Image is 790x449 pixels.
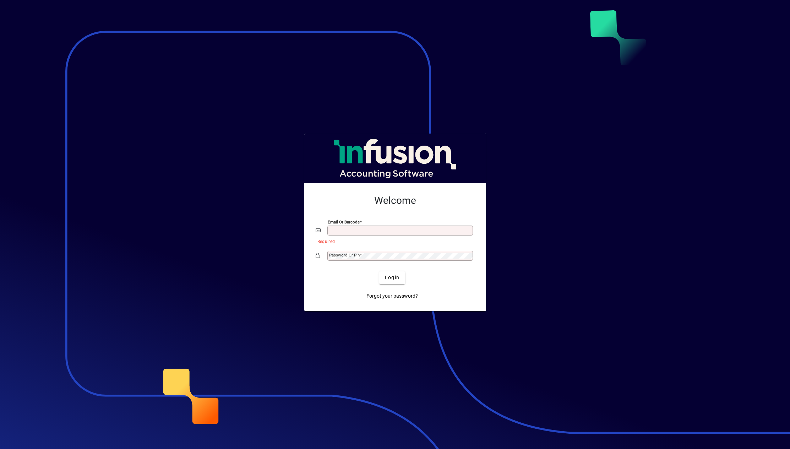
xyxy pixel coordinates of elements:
[366,292,418,300] span: Forgot your password?
[328,219,360,224] mat-label: Email or Barcode
[379,271,405,284] button: Login
[385,274,399,281] span: Login
[316,195,475,207] h2: Welcome
[317,237,469,245] mat-error: Required
[329,253,360,258] mat-label: Password or Pin
[364,290,421,303] a: Forgot your password?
